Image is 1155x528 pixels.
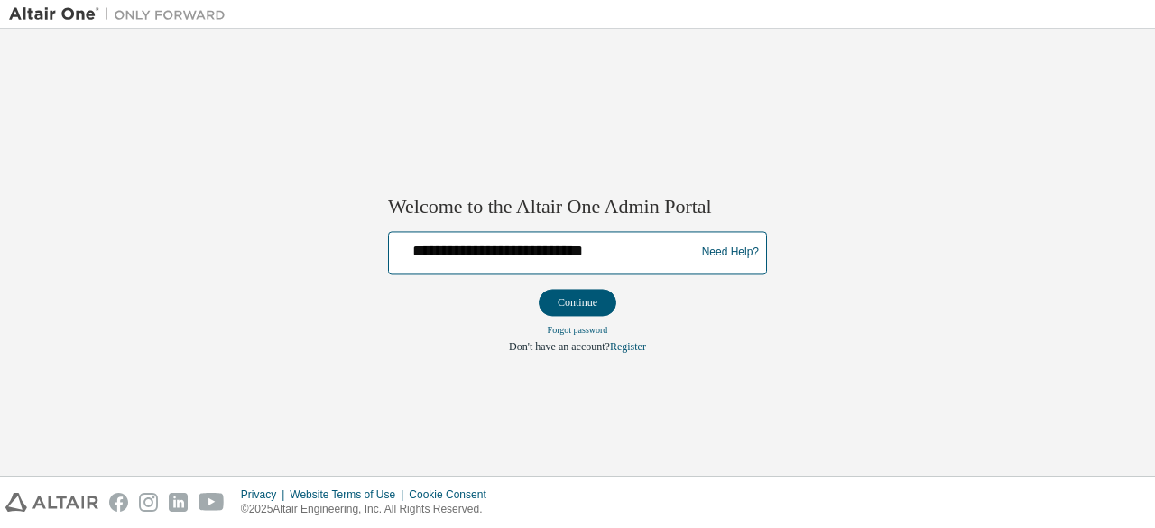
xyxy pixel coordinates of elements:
[539,289,616,316] button: Continue
[241,502,497,517] p: © 2025 Altair Engineering, Inc. All Rights Reserved.
[548,325,608,335] a: Forgot password
[9,5,235,23] img: Altair One
[388,195,767,220] h2: Welcome to the Altair One Admin Portal
[199,493,225,512] img: youtube.svg
[610,340,646,353] a: Register
[241,487,290,502] div: Privacy
[409,487,496,502] div: Cookie Consent
[109,493,128,512] img: facebook.svg
[139,493,158,512] img: instagram.svg
[5,493,98,512] img: altair_logo.svg
[169,493,188,512] img: linkedin.svg
[290,487,409,502] div: Website Terms of Use
[509,340,610,353] span: Don't have an account?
